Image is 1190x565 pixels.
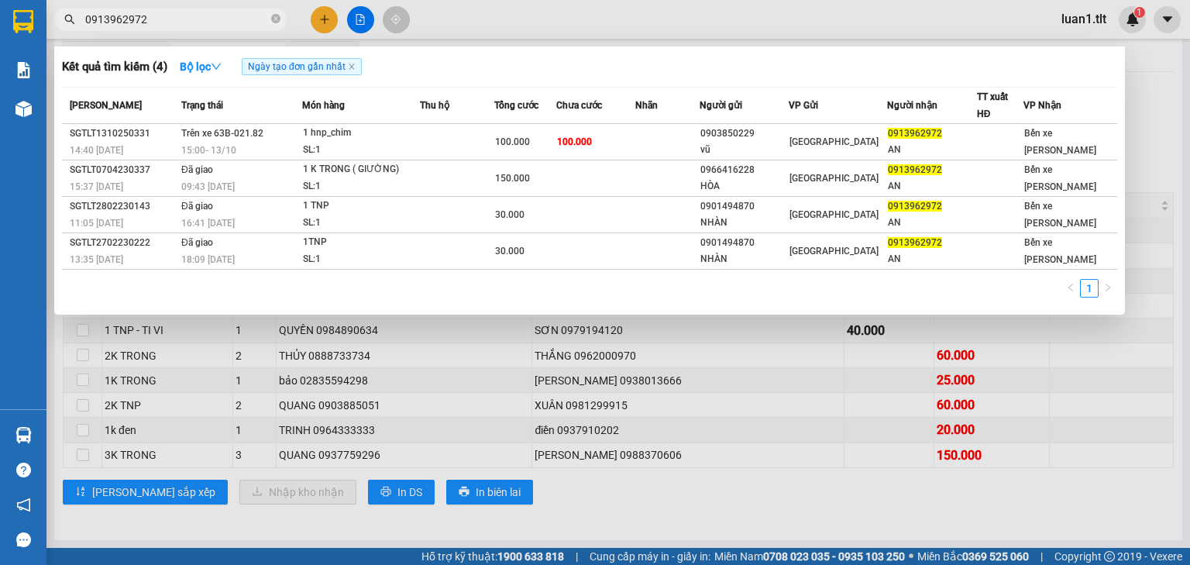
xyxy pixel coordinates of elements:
span: Trạng thái [181,100,223,111]
div: SGTLT2802230143 [70,198,177,215]
div: 0901494870 [700,235,789,251]
span: 0913962972 [888,237,942,248]
div: SGTLT2702230222 [70,235,177,251]
span: [PERSON_NAME] [70,100,142,111]
div: 1 K TRONG ( GIƯỜNG) [303,161,419,178]
span: notification [16,498,31,512]
div: 0903850229 [700,126,789,142]
span: question-circle [16,463,31,477]
div: HÒA [700,178,789,195]
span: Đã giao [181,201,213,212]
span: 0913962972 [888,128,942,139]
span: [GEOGRAPHIC_DATA] [789,136,879,147]
span: 16:41 [DATE] [181,218,235,229]
span: right [1103,283,1113,292]
span: [GEOGRAPHIC_DATA] [789,246,879,257]
span: Đã giao [181,237,213,248]
span: 150.000 [495,173,530,184]
div: 1 hnp_chim [303,125,419,142]
button: right [1099,279,1117,298]
span: 30.000 [495,246,524,257]
div: vũ [700,142,789,158]
div: SL: 1 [303,215,419,232]
span: 0913962972 [888,201,942,212]
div: AN [888,178,976,195]
span: [GEOGRAPHIC_DATA] [789,209,879,220]
div: SGTLT1310250331 [70,126,177,142]
span: Đã giao [181,164,213,175]
span: Bến xe [PERSON_NAME] [1024,164,1096,192]
span: Bến xe [PERSON_NAME] [1024,237,1096,265]
li: Previous Page [1061,279,1080,298]
img: logo-vxr [13,10,33,33]
a: 1 [1081,280,1098,297]
span: Nhãn [635,100,658,111]
div: SL: 1 [303,178,419,195]
div: AN [888,142,976,158]
div: 0966416228 [700,162,789,178]
span: 09:43 [DATE] [181,181,235,192]
span: Người gửi [700,100,742,111]
span: Ngày tạo đơn gần nhất [242,58,362,75]
span: Chưa cước [556,100,602,111]
span: Người nhận [887,100,937,111]
span: 13:35 [DATE] [70,254,123,265]
span: Món hàng [302,100,345,111]
div: 1TNP [303,234,419,251]
span: Tổng cước [494,100,538,111]
h3: Kết quả tìm kiếm ( 4 ) [62,59,167,75]
img: warehouse-icon [15,427,32,443]
div: SGTLT0704230337 [70,162,177,178]
input: Tìm tên, số ĐT hoặc mã đơn [85,11,268,28]
span: TT xuất HĐ [977,91,1008,119]
span: 100.000 [557,136,592,147]
img: warehouse-icon [15,101,32,117]
div: NHÀN [700,251,789,267]
span: VP Gửi [789,100,818,111]
span: 30.000 [495,209,524,220]
div: 0901494870 [700,198,789,215]
div: 1 TNP [303,198,419,215]
div: AN [888,251,976,267]
button: Bộ lọcdown [167,54,234,79]
span: Thu hộ [420,100,449,111]
span: close [348,63,356,71]
span: 0913962972 [888,164,942,175]
span: search [64,14,75,25]
span: close-circle [271,12,280,27]
div: AN [888,215,976,231]
li: 1 [1080,279,1099,298]
div: SL: 1 [303,142,419,159]
div: NHÀN [700,215,789,231]
span: [GEOGRAPHIC_DATA] [789,173,879,184]
span: message [16,532,31,547]
img: solution-icon [15,62,32,78]
span: 100.000 [495,136,530,147]
span: down [211,61,222,72]
span: 18:09 [DATE] [181,254,235,265]
span: 15:37 [DATE] [70,181,123,192]
span: 14:40 [DATE] [70,145,123,156]
span: 11:05 [DATE] [70,218,123,229]
div: SL: 1 [303,251,419,268]
span: Trên xe 63B-021.82 [181,128,263,139]
span: left [1066,283,1075,292]
span: close-circle [271,14,280,23]
span: Bến xe [PERSON_NAME] [1024,128,1096,156]
li: Next Page [1099,279,1117,298]
strong: Bộ lọc [180,60,222,73]
span: Bến xe [PERSON_NAME] [1024,201,1096,229]
span: 15:00 - 13/10 [181,145,236,156]
button: left [1061,279,1080,298]
span: VP Nhận [1023,100,1061,111]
